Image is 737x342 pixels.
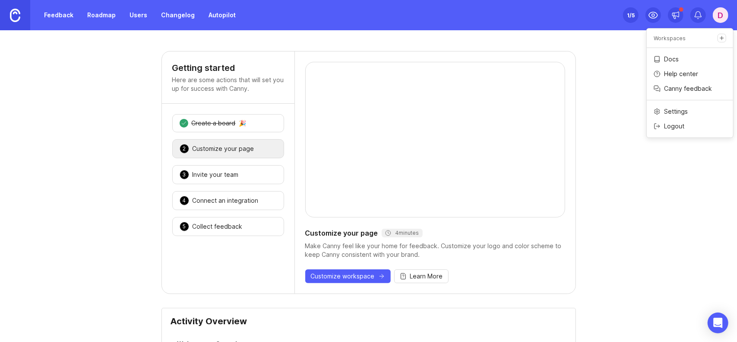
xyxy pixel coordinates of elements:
div: 5 [180,222,189,231]
div: 4 [180,196,189,205]
button: Customize workspace [305,269,391,283]
div: Make Canny feel like your home for feedback. Customize your logo and color scheme to keep Canny c... [305,242,565,259]
a: Roadmap [82,7,121,23]
a: Feedback [39,7,79,23]
a: Canny feedback [647,82,733,96]
a: Users [124,7,152,23]
div: Open Intercom Messenger [708,313,728,333]
p: Help center [664,70,698,78]
div: Collect feedback [193,222,243,231]
p: Workspaces [654,35,686,42]
div: 3 [180,170,189,179]
button: D [713,7,728,23]
a: Docs [647,52,733,66]
button: Learn More [394,269,449,283]
button: 1/5 [623,7,639,23]
p: Here are some actions that will set you up for success with Canny. [172,76,284,93]
div: Connect an integration [193,196,259,205]
span: Customize workspace [311,272,375,281]
div: Customize your page [305,228,565,238]
div: 🎉 [239,120,247,126]
a: Autopilot [203,7,241,23]
p: Settings [664,107,688,116]
div: Customize your page [193,144,254,153]
div: Activity Overview [171,317,567,332]
p: Logout [664,122,684,131]
a: Changelog [156,7,200,23]
p: Docs [664,55,679,64]
a: Settings [647,105,733,118]
a: Create a new workspace [718,34,726,42]
div: 1 /5 [627,9,635,21]
div: 2 [180,144,189,153]
div: 4 minutes [385,230,419,237]
img: Canny Home [10,9,20,22]
div: Create a board [192,119,236,128]
span: Learn More [410,272,443,281]
p: Canny feedback [664,84,712,93]
div: Invite your team [193,170,239,179]
a: Help center [647,67,733,81]
h4: Getting started [172,62,284,74]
